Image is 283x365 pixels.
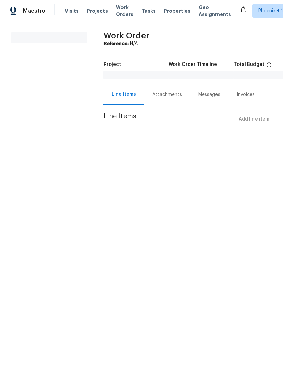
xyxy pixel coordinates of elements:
span: Tasks [141,8,156,13]
span: Line Items [103,113,236,126]
div: Invoices [237,91,255,98]
span: Work Order [103,32,149,40]
div: Attachments [152,91,182,98]
div: Line Items [112,91,136,98]
span: Projects [87,7,108,14]
h5: Project [103,62,121,67]
h5: Work Order Timeline [169,62,217,67]
span: The total cost of line items that have been proposed by Opendoor. This sum includes line items th... [266,62,272,71]
span: Visits [65,7,79,14]
div: N/A [103,40,272,47]
span: Maestro [23,7,45,14]
span: Properties [164,7,190,14]
div: Messages [198,91,220,98]
span: Work Orders [116,4,133,18]
h5: Total Budget [234,62,264,67]
span: Geo Assignments [199,4,231,18]
b: Reference: [103,41,129,46]
span: Phoenix + 1 [258,7,283,14]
